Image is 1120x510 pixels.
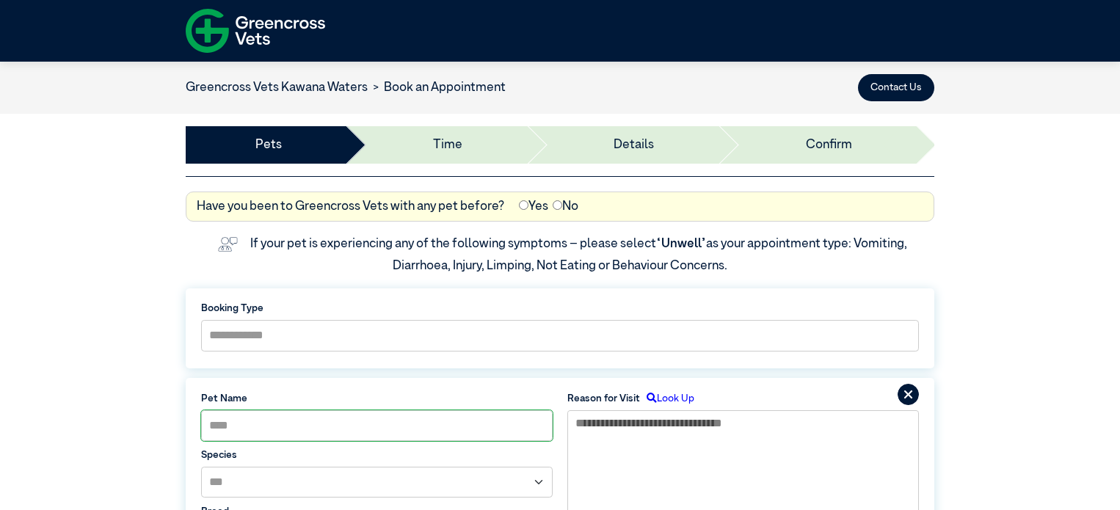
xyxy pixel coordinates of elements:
button: Contact Us [858,74,934,101]
label: If your pet is experiencing any of the following symptoms – please select as your appointment typ... [250,238,909,272]
input: Yes [519,200,528,210]
label: Pet Name [201,391,553,406]
span: “Unwell” [656,238,706,250]
a: Pets [255,136,282,155]
label: Booking Type [201,301,919,316]
label: Species [201,448,553,462]
img: vet [213,232,243,257]
label: Reason for Visit [567,391,640,406]
a: Greencross Vets Kawana Waters [186,81,368,94]
input: No [553,200,562,210]
label: Have you been to Greencross Vets with any pet before? [197,197,504,216]
label: Yes [519,197,548,216]
label: Look Up [640,391,694,406]
label: No [553,197,578,216]
li: Book an Appointment [368,79,506,98]
nav: breadcrumb [186,79,506,98]
img: f-logo [186,4,325,58]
